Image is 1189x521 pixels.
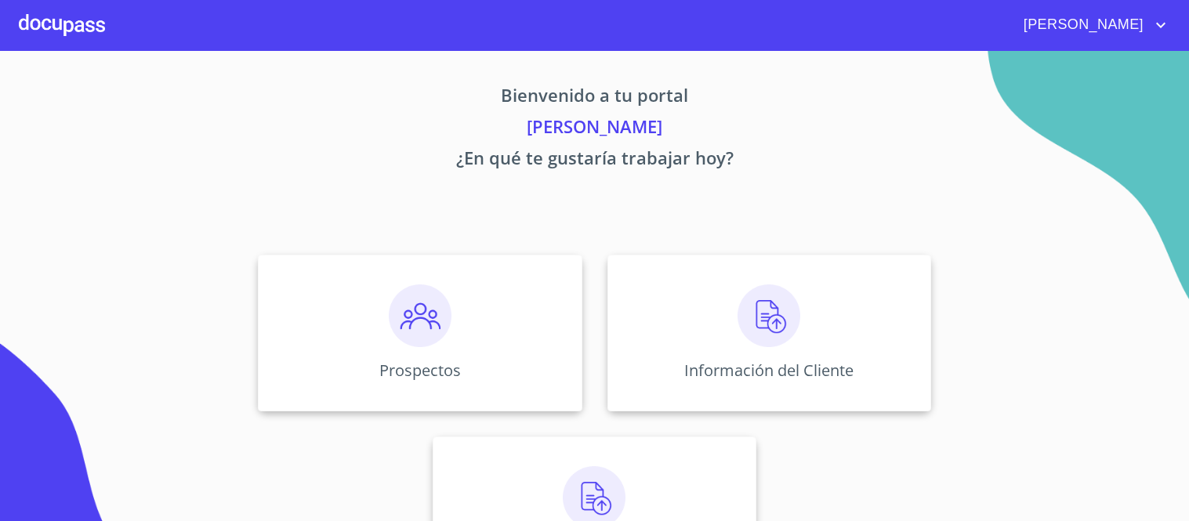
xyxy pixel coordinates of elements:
[389,284,451,347] img: prospectos.png
[112,82,1078,114] p: Bienvenido a tu portal
[1012,13,1151,38] span: [PERSON_NAME]
[112,145,1078,176] p: ¿En qué te gustaría trabajar hoy?
[684,360,854,381] p: Información del Cliente
[1012,13,1170,38] button: account of current user
[112,114,1078,145] p: [PERSON_NAME]
[379,360,461,381] p: Prospectos
[738,284,800,347] img: carga.png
